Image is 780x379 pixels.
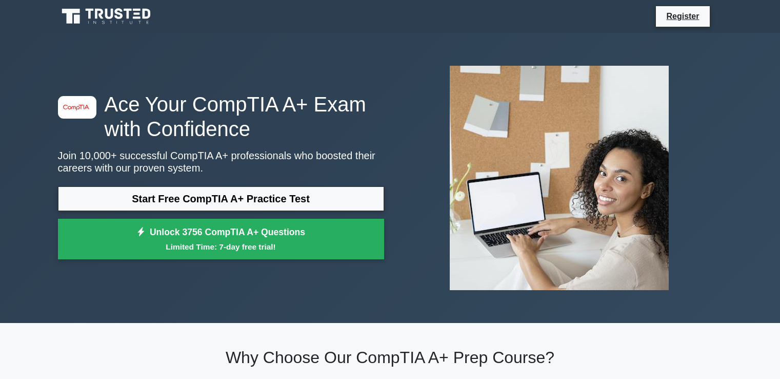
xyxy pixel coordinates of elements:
[58,219,384,260] a: Unlock 3756 CompTIA A+ QuestionsLimited Time: 7-day free trial!
[58,348,723,367] h2: Why Choose Our CompTIA A+ Prep Course?
[660,10,705,23] a: Register
[58,149,384,174] p: Join 10,000+ successful CompTIA A+ professionals who boosted their careers with our proven system.
[58,92,384,141] h1: Ace Your CompTIA A+ Exam with Confidence
[71,241,371,253] small: Limited Time: 7-day free trial!
[58,186,384,211] a: Start Free CompTIA A+ Practice Test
